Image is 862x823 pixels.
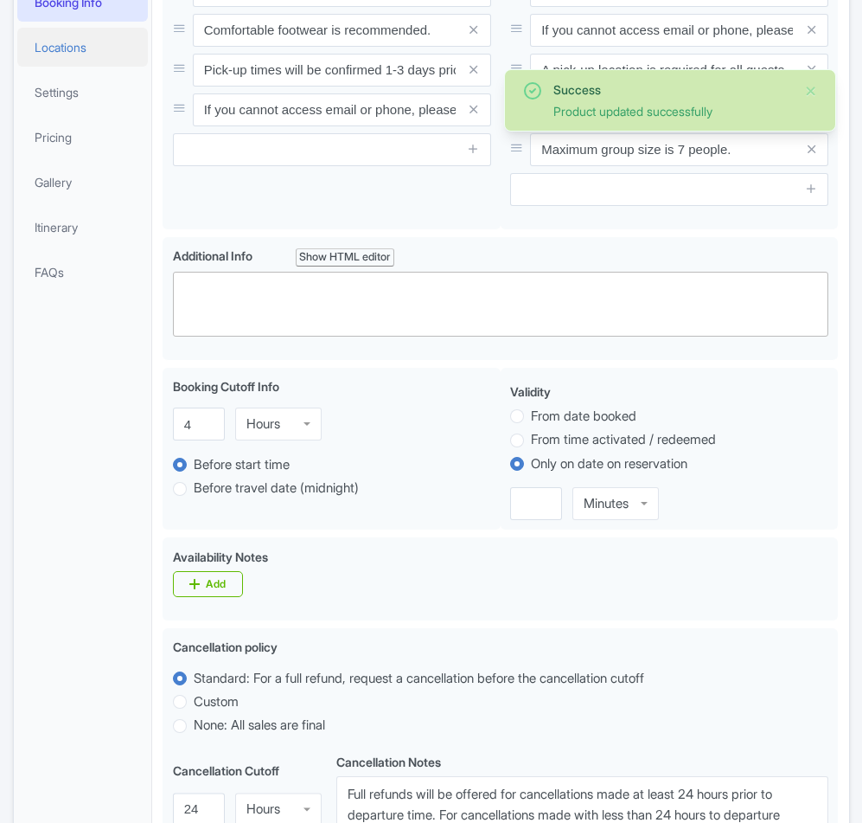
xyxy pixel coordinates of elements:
div: Hours [246,416,280,432]
div: Product updated successfully [553,102,790,120]
a: Settings [17,73,149,112]
label: Cancellation Notes [336,753,441,771]
label: Availability Notes [173,548,268,566]
div: Add [206,577,226,591]
label: Cancellation Cutoff [173,762,279,780]
span: Cancellation policy [173,640,278,654]
a: Gallery [17,163,149,202]
span: Additional Info [173,248,252,263]
a: Pricing [17,118,149,157]
label: From date booked [531,407,636,427]
label: Only on date on reservation [531,454,687,474]
label: Before start time [194,455,290,475]
a: Itinerary [17,208,149,247]
label: From time activated / redeemed [531,430,716,450]
label: Booking Cutoff Info [173,377,279,395]
div: Hours [246,801,280,817]
a: Locations [17,28,149,67]
label: Before travel date (midnight) [194,479,359,498]
div: Success [553,80,790,99]
label: Standard: For a full refund, request a cancellation before the cancellation cutoff [194,669,644,689]
div: Show HTML editor [296,248,395,267]
label: Custom [194,692,239,712]
div: Minutes [584,496,629,511]
a: Add [173,571,243,597]
span: Validity [510,384,551,399]
label: None: All sales are final [194,716,325,736]
button: Close [804,80,818,101]
a: FAQs [17,253,149,292]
